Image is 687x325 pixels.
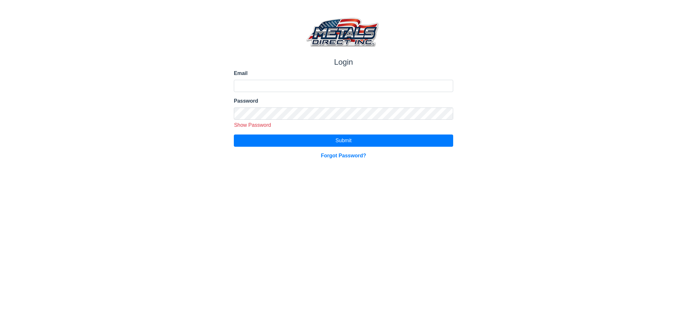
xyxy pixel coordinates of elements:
[336,138,352,143] span: Submit
[321,153,366,158] a: Forgot Password?
[234,97,453,105] label: Password
[234,70,453,77] label: Email
[234,58,453,67] h1: Login
[234,122,271,128] span: Show Password
[232,121,273,129] button: Show Password
[234,135,453,147] button: Submit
